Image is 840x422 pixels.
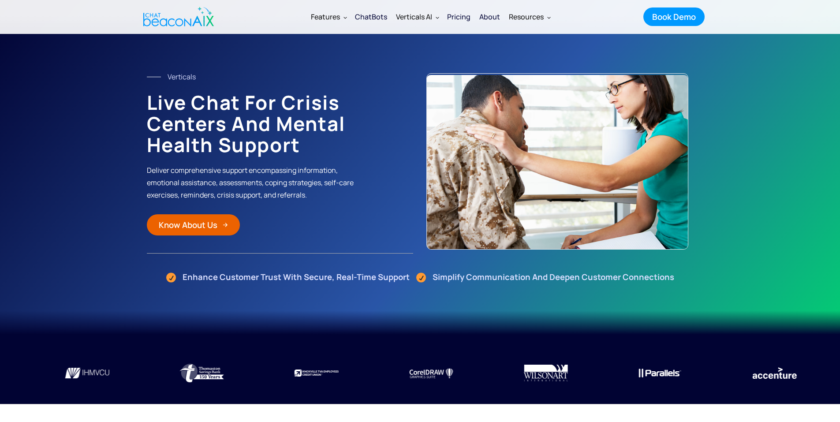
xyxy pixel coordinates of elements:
h1: Live Chat for Crisis Centers and Mental Health Support [147,92,414,155]
a: About [475,5,504,28]
a: ChatBots [351,5,392,28]
div: Verticals AI [396,11,432,23]
div: About [479,11,500,23]
img: Dropdown [343,15,347,19]
img: Dropdown [436,15,439,19]
div: ChatBots [355,11,387,23]
div: Pricing [447,11,470,23]
div: Verticals AI [392,6,443,27]
img: Thomaston Saving Bankusing ChatBeaconAI [175,351,228,395]
div: Verticals [168,71,196,83]
div: Book Demo [652,11,696,22]
div: Features [311,11,340,23]
div: Know About Us [159,219,217,231]
div: Resources [509,11,544,23]
a: Pricing [443,5,475,28]
a: Know About Us [147,214,240,235]
p: Deliver comprehensive support encompassing information, emotional assistance, assessments, coping... [147,164,366,201]
img: Check Icon Orange [166,271,176,283]
div: Features [306,6,351,27]
img: Knoxville Employee Credit Union uses ChatBeacon [290,351,343,395]
strong: Enhance Customer Trust with Secure, Real-Time Support [183,271,410,283]
a: home [136,1,219,32]
img: Arrow [223,222,228,228]
strong: Simplify Communication and Deepen Customer Connections [433,271,674,283]
img: Dropdown [547,15,551,19]
img: Check Icon Orange [416,271,426,283]
img: Empeople Credit Union using ChatBeaconAI [61,351,114,395]
div: Resources [504,6,554,27]
a: Book Demo [643,7,705,26]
